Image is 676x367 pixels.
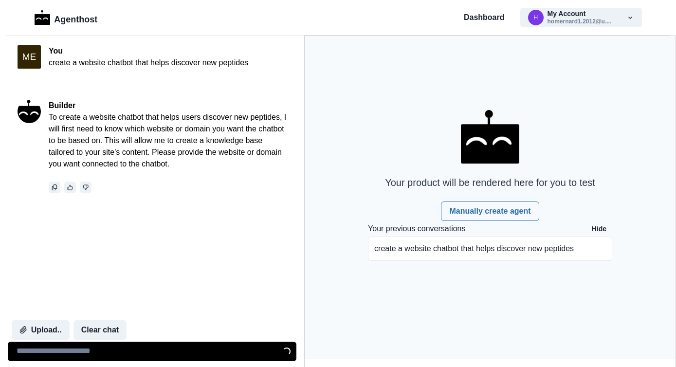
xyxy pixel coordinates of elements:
[464,12,505,23] a: Dashboard
[64,182,76,193] button: thumbs_up
[441,202,539,221] a: Manually create agent
[49,182,60,193] button: Copy
[49,57,248,69] p: create a website chatbot that helps discover new peptides
[520,8,642,27] button: homernard1.2012@u.northwestern.eduMy Accounthomernard1.2012@u....
[35,10,51,25] img: Logo
[73,320,127,340] button: Clear chat
[374,243,606,255] p: create a website chatbot that helps discover new peptides
[54,9,97,26] p: Agenthost
[586,221,612,237] button: Hide
[49,111,287,170] p: To create a website chatbot that helps users discover new peptides, I will first need to know whi...
[49,45,248,57] p: You
[12,320,70,340] button: Upload..
[35,9,98,26] a: LogoAgenthost
[22,52,37,61] div: M E
[368,237,612,265] a: create a website chatbot that helps discover new peptides
[18,100,41,123] img: An Ifffy
[461,110,519,164] img: AgentHost Logo
[80,182,91,193] button: thumbs_down
[385,175,595,190] p: Your product will be rendered here for you to test
[49,100,287,111] p: Builder
[368,223,465,235] p: Your previous conversations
